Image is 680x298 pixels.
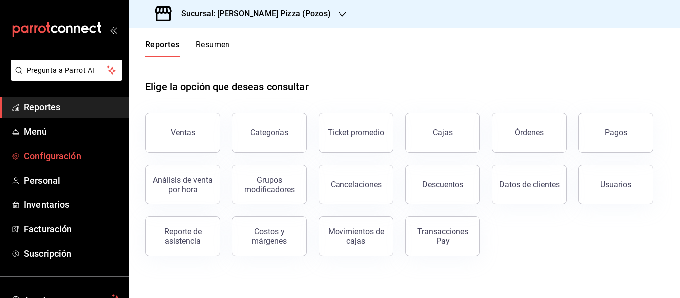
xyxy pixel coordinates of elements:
[499,180,560,189] div: Datos de clientes
[24,222,121,236] span: Facturación
[24,100,121,114] span: Reportes
[232,165,307,204] button: Grupos modificadores
[232,216,307,256] button: Costos y márgenes
[24,247,121,260] span: Suscripción
[515,128,544,137] div: Órdenes
[328,128,384,137] div: Ticket promedio
[492,165,567,204] button: Datos de clientes
[600,180,631,189] div: Usuarios
[7,72,122,83] a: Pregunta a Parrot AI
[238,227,300,246] div: Costos y márgenes
[578,113,653,153] button: Pagos
[325,227,387,246] div: Movimientos de cajas
[152,175,214,194] div: Análisis de venta por hora
[492,113,567,153] button: Órdenes
[232,113,307,153] button: Categorías
[319,113,393,153] button: Ticket promedio
[11,60,122,81] button: Pregunta a Parrot AI
[238,175,300,194] div: Grupos modificadores
[196,40,230,57] button: Resumen
[319,216,393,256] button: Movimientos de cajas
[145,113,220,153] button: Ventas
[433,128,453,137] div: Cajas
[27,65,107,76] span: Pregunta a Parrot AI
[145,165,220,204] button: Análisis de venta por hora
[605,128,627,137] div: Pagos
[405,113,480,153] button: Cajas
[250,128,288,137] div: Categorías
[145,40,230,57] div: navigation tabs
[171,128,195,137] div: Ventas
[152,227,214,246] div: Reporte de asistencia
[24,198,121,211] span: Inventarios
[24,149,121,163] span: Configuración
[145,216,220,256] button: Reporte de asistencia
[145,40,180,57] button: Reportes
[110,26,117,34] button: open_drawer_menu
[412,227,473,246] div: Transacciones Pay
[173,8,331,20] h3: Sucursal: [PERSON_NAME] Pizza (Pozos)
[24,125,121,138] span: Menú
[24,174,121,187] span: Personal
[405,165,480,204] button: Descuentos
[319,165,393,204] button: Cancelaciones
[145,79,309,94] h1: Elige la opción que deseas consultar
[578,165,653,204] button: Usuarios
[422,180,463,189] div: Descuentos
[331,180,382,189] div: Cancelaciones
[405,216,480,256] button: Transacciones Pay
